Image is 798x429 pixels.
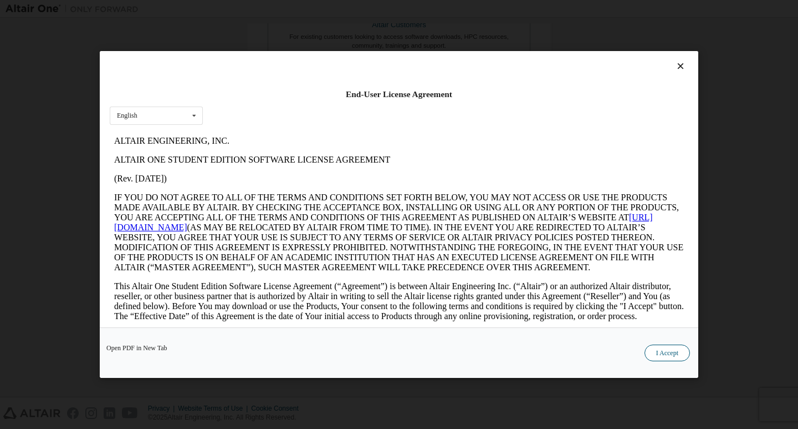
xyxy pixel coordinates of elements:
p: ALTAIR ENGINEERING, INC. [4,4,574,14]
p: ALTAIR ONE STUDENT EDITION SOFTWARE LICENSE AGREEMENT [4,23,574,33]
a: [URL][DOMAIN_NAME] [4,81,543,100]
a: Open PDF in New Tab [106,345,167,351]
p: IF YOU DO NOT AGREE TO ALL OF THE TERMS AND CONDITIONS SET FORTH BELOW, YOU MAY NOT ACCESS OR USE... [4,61,574,141]
p: This Altair One Student Edition Software License Agreement (“Agreement”) is between Altair Engine... [4,150,574,190]
div: End-User License Agreement [110,89,688,100]
p: (Rev. [DATE]) [4,42,574,52]
button: I Accept [644,345,690,361]
div: English [117,112,137,119]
